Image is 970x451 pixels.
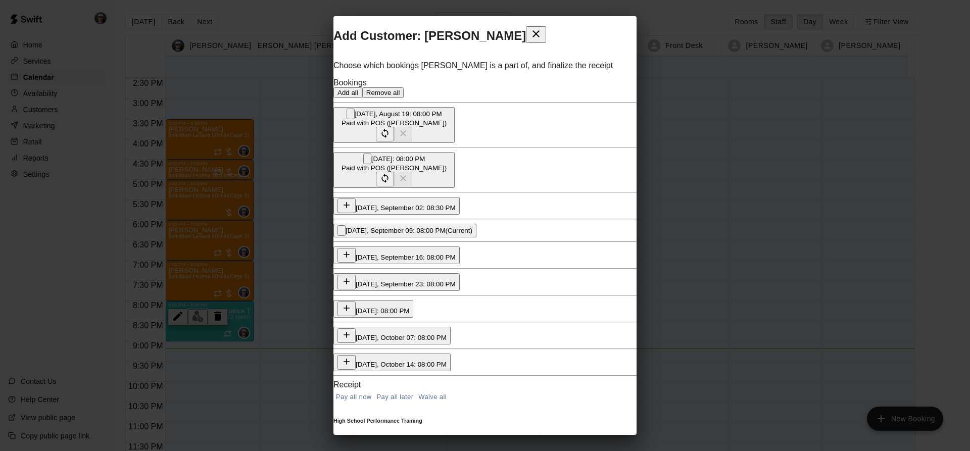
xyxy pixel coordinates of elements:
span: [DATE]: 08:00 PM [371,155,425,163]
span: Add [337,361,356,368]
span: [DATE], August 19: 08:00 PM [355,110,442,118]
span: Add [337,254,356,261]
span: [DATE], October 07: 08:00 PM [356,334,447,341]
p: Choose which bookings [PERSON_NAME] is a part of, and finalize the receipt [333,61,637,70]
button: Add[DATE], September 02: 08:30 PM [333,197,460,215]
span: Remove all [366,89,400,96]
span: Add [337,204,356,212]
button: Added & Paid [347,109,355,119]
span: [DATE], September 02: 08:30 PM [356,204,456,212]
span: [DATE]: 08:00 PM [356,307,409,315]
button: Pay all later [374,389,416,405]
button: Added & Paid [363,154,371,164]
span: Reschedule [376,177,394,185]
button: Added & Paid[DATE], August 19: 08:00 PMPaid with POS ([PERSON_NAME])RescheduleRemove [333,107,455,143]
button: Add[DATE], October 07: 08:00 PM [333,327,451,344]
button: Add[DATE], September 23: 08:00 PM [333,273,460,291]
span: [DATE], September 16: 08:00 PM [356,254,456,261]
button: Add all [333,87,362,98]
button: Added - Collect Payment [337,225,346,236]
button: Add[DATE]: 08:00 PM [333,300,413,318]
span: Remove [394,132,412,140]
span: [DATE], October 14: 08:00 PM [356,361,447,368]
span: Reschedule [376,132,394,140]
h6: High School Performance Training [333,418,637,424]
span: Paid with POS ([PERSON_NAME]) [337,164,451,172]
span: Add [337,334,356,341]
label: Bookings [333,78,367,87]
span: Paid with POS ([PERSON_NAME]) [337,119,451,127]
span: Remove [394,177,412,185]
button: Add[DATE], September 16: 08:00 PM [333,246,460,264]
button: Pay all now [333,389,374,405]
span: [DATE], September 09: 08:00 PM [346,227,446,234]
span: Add [337,280,356,288]
label: Receipt [333,380,361,389]
button: Remove all [362,87,404,98]
h2: Add Customer: [PERSON_NAME] [333,26,637,43]
button: Added - Collect Payment[DATE], September 09: 08:00 PM(Current) [333,224,476,237]
span: Add [337,307,356,315]
button: Add[DATE], October 14: 08:00 PM [333,354,451,371]
span: [DATE], September 23: 08:00 PM [356,280,456,288]
button: Waive all [416,389,449,405]
span: Add all [337,89,358,96]
button: Added & Paid[DATE]: 08:00 PMPaid with POS ([PERSON_NAME])RescheduleRemove [333,152,455,188]
span: (Current) [446,227,472,234]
